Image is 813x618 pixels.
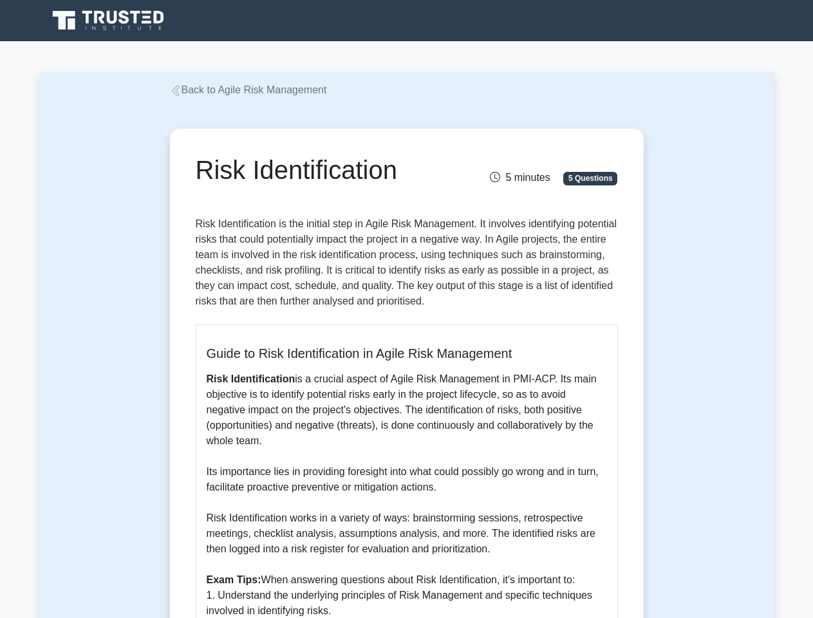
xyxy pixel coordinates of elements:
[196,154,472,185] h1: Risk Identification
[207,574,261,585] b: Exam Tips:
[207,346,607,361] h5: Guide to Risk Identification in Agile Risk Management
[563,172,617,185] span: 5 Questions
[170,84,327,95] a: Back to Agile Risk Management
[490,172,550,183] span: 5 minutes
[196,216,618,314] p: Risk Identification is the initial step in Agile Risk Management. It involves identifying potenti...
[207,373,295,384] b: Risk Identification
